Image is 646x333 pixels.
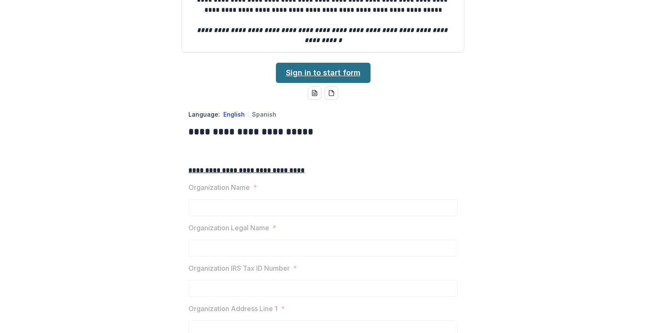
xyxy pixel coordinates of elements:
[276,63,371,83] a: Sign in to start form
[188,223,269,233] p: Organization Legal Name
[252,111,276,118] button: Spanish
[308,86,321,100] button: word-download
[188,110,220,119] p: Language:
[223,111,245,118] button: English
[188,304,278,314] p: Organization Address Line 1
[188,263,290,273] p: Organization IRS Tax ID Number
[325,86,338,100] button: pdf-download
[188,182,250,192] p: Organization Name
